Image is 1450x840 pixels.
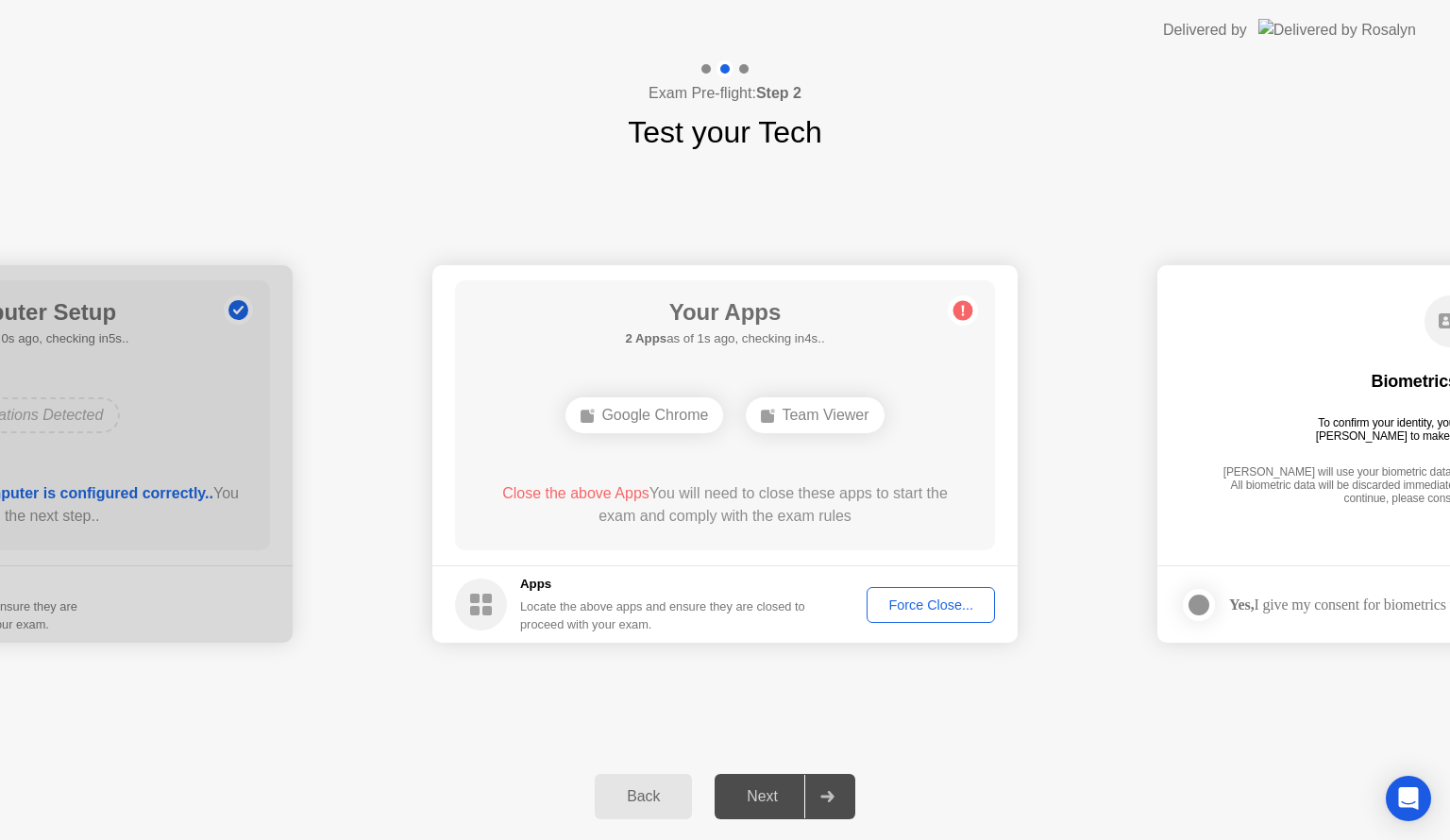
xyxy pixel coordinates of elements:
[502,485,649,501] span: Close the above Apps
[625,295,824,329] h1: Your Apps
[625,329,824,348] h5: as of 1s ago, checking in4s..
[600,788,686,805] div: Back
[873,597,988,613] div: Force Close...
[746,397,884,433] div: Team Viewer
[715,774,855,819] button: Next
[649,82,801,105] h4: Exam Pre-flight:
[595,774,692,819] button: Back
[1163,19,1247,42] div: Delivered by
[867,587,995,623] button: Force Close...
[720,788,804,805] div: Next
[1258,19,1416,41] img: Delivered by Rosalyn
[756,85,801,101] b: Step 2
[565,397,723,433] div: Google Chrome
[625,331,666,345] b: 2 Apps
[482,482,969,528] div: You will need to close these apps to start the exam and comply with the exam rules
[520,575,806,594] h5: Apps
[1229,596,1254,613] strong: Yes,
[1386,776,1431,821] div: Open Intercom Messenger
[628,109,822,155] h1: Test your Tech
[520,597,806,633] div: Locate the above apps and ensure they are closed to proceed with your exam.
